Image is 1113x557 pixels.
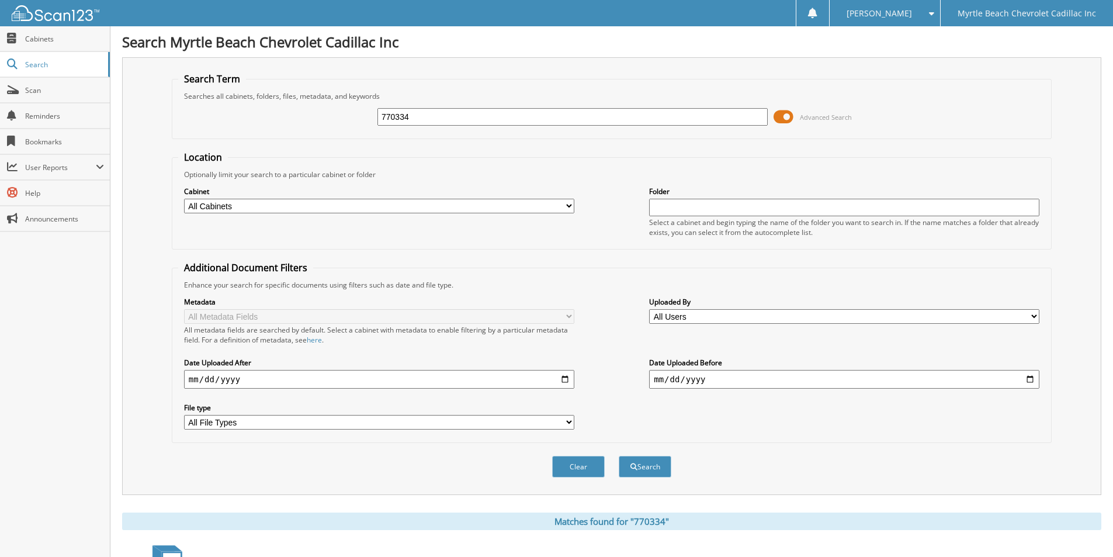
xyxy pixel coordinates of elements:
span: User Reports [25,162,96,172]
span: Scan [25,85,104,95]
label: Cabinet [184,186,574,196]
div: All metadata fields are searched by default. Select a cabinet with metadata to enable filtering b... [184,325,574,345]
span: Search [25,60,102,70]
legend: Search Term [178,72,246,85]
label: Date Uploaded After [184,358,574,368]
div: Matches found for "770334" [122,513,1101,530]
div: Searches all cabinets, folders, files, metadata, and keywords [178,91,1045,101]
span: Cabinets [25,34,104,44]
a: here [307,335,322,345]
input: start [184,370,574,389]
label: Date Uploaded Before [649,358,1039,368]
span: Bookmarks [25,137,104,147]
label: Folder [649,186,1039,196]
button: Search [619,456,671,478]
legend: Additional Document Filters [178,261,313,274]
span: Advanced Search [800,113,852,122]
label: File type [184,403,574,413]
span: Announcements [25,214,104,224]
label: Uploaded By [649,297,1039,307]
input: end [649,370,1039,389]
div: Enhance your search for specific documents using filters such as date and file type. [178,280,1045,290]
span: [PERSON_NAME] [847,10,912,17]
div: Select a cabinet and begin typing the name of the folder you want to search in. If the name match... [649,217,1039,237]
span: Help [25,188,104,198]
legend: Location [178,151,228,164]
div: Optionally limit your search to a particular cabinet or folder [178,169,1045,179]
button: Clear [552,456,605,478]
span: Myrtle Beach Chevrolet Cadillac Inc [958,10,1096,17]
span: Reminders [25,111,104,121]
h1: Search Myrtle Beach Chevrolet Cadillac Inc [122,32,1101,51]
label: Metadata [184,297,574,307]
img: scan123-logo-white.svg [12,5,99,21]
